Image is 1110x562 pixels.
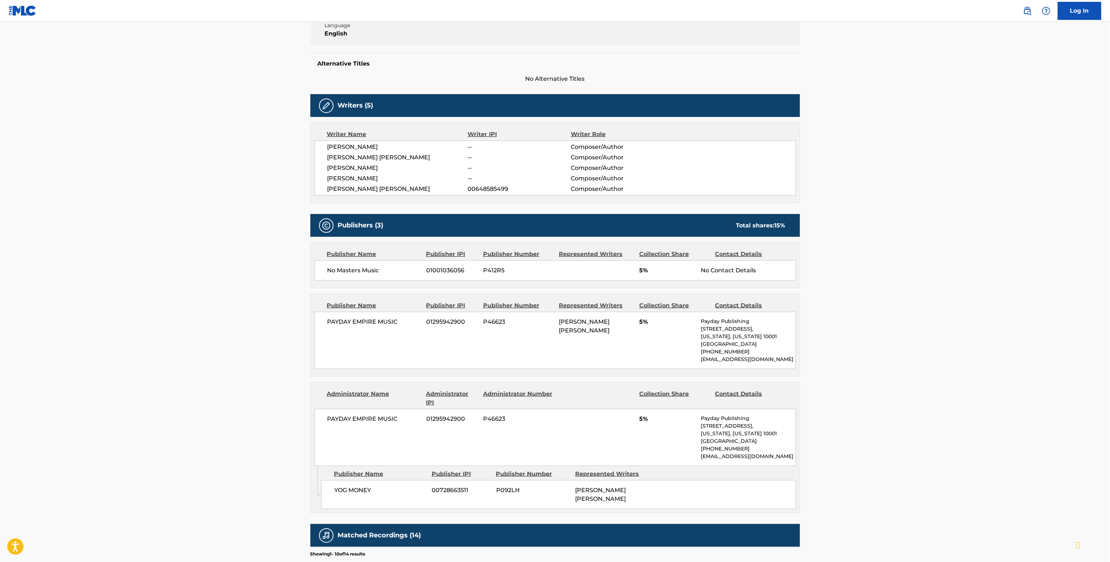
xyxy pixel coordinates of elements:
[701,453,795,460] p: [EMAIL_ADDRESS][DOMAIN_NAME]
[701,340,795,348] p: [GEOGRAPHIC_DATA]
[559,301,634,310] div: Represented Writers
[468,164,570,172] span: --
[327,185,468,193] span: [PERSON_NAME] [PERSON_NAME]
[736,221,786,230] div: Total shares:
[1058,2,1101,20] a: Log In
[1076,534,1080,556] div: Drag
[432,470,491,478] div: Publisher IPI
[483,318,553,326] span: P46623
[639,390,709,407] div: Collection Share
[701,266,795,275] div: No Contact Details
[571,185,665,193] span: Composer/Author
[310,551,365,557] p: Showing 1 - 10 of 14 results
[715,250,786,259] div: Contact Details
[310,75,800,83] span: No Alternative Titles
[334,486,427,495] span: YOG MONEY
[318,60,793,67] h5: Alternative Titles
[483,390,553,407] div: Administrator Number
[327,318,421,326] span: PAYDAY EMPIRE MUSIC
[468,143,570,151] span: --
[322,101,331,110] img: Writers
[432,486,491,495] span: 00728663511
[468,153,570,162] span: --
[338,221,384,230] h5: Publishers (3)
[327,415,421,423] span: PAYDAY EMPIRE MUSIC
[325,29,442,38] span: English
[483,250,553,259] div: Publisher Number
[426,266,478,275] span: 01001036056
[483,266,553,275] span: P412R5
[322,221,331,230] img: Publishers
[426,415,478,423] span: 01295942900
[426,318,478,326] span: 01295942900
[327,266,421,275] span: No Masters Music
[468,130,571,139] div: Writer IPI
[327,301,421,310] div: Publisher Name
[701,437,795,445] p: [GEOGRAPHIC_DATA]
[327,130,468,139] div: Writer Name
[9,5,37,16] img: MLC Logo
[639,250,709,259] div: Collection Share
[571,164,665,172] span: Composer/Author
[575,470,649,478] div: Represented Writers
[559,250,634,259] div: Represented Writers
[571,174,665,183] span: Composer/Author
[426,301,478,310] div: Publisher IPI
[338,101,373,110] h5: Writers (5)
[1074,527,1110,562] iframe: Chat Widget
[327,250,421,259] div: Publisher Name
[322,531,331,540] img: Matched Recordings
[701,318,795,325] p: Payday Publishing
[639,415,695,423] span: 5%
[701,415,795,422] p: Payday Publishing
[327,164,468,172] span: [PERSON_NAME]
[1023,7,1032,15] img: search
[701,356,795,363] p: [EMAIL_ADDRESS][DOMAIN_NAME]
[327,174,468,183] span: [PERSON_NAME]
[575,487,626,502] span: [PERSON_NAME] [PERSON_NAME]
[639,266,695,275] span: 5%
[639,301,709,310] div: Collection Share
[483,415,553,423] span: P46623
[468,185,570,193] span: 00648585499
[701,430,795,437] p: [US_STATE], [US_STATE] 10001
[701,422,795,430] p: [STREET_ADDRESS],
[701,333,795,340] p: [US_STATE], [US_STATE] 10001
[715,390,786,407] div: Contact Details
[468,174,570,183] span: --
[496,486,570,495] span: P092LH
[327,390,421,407] div: Administrator Name
[571,143,665,151] span: Composer/Author
[327,153,468,162] span: [PERSON_NAME] [PERSON_NAME]
[639,318,695,326] span: 5%
[701,445,795,453] p: [PHONE_NUMBER]
[338,531,421,540] h5: Matched Recordings (14)
[1039,4,1054,18] div: Help
[334,470,426,478] div: Publisher Name
[325,22,442,29] span: Language
[426,250,478,259] div: Publisher IPI
[775,222,786,229] span: 15 %
[571,153,665,162] span: Composer/Author
[715,301,786,310] div: Contact Details
[1042,7,1051,15] img: help
[1020,4,1035,18] a: Public Search
[701,348,795,356] p: [PHONE_NUMBER]
[426,390,478,407] div: Administrator IPI
[327,143,468,151] span: [PERSON_NAME]
[559,318,610,334] span: [PERSON_NAME] [PERSON_NAME]
[701,325,795,333] p: [STREET_ADDRESS],
[571,130,665,139] div: Writer Role
[496,470,570,478] div: Publisher Number
[483,301,553,310] div: Publisher Number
